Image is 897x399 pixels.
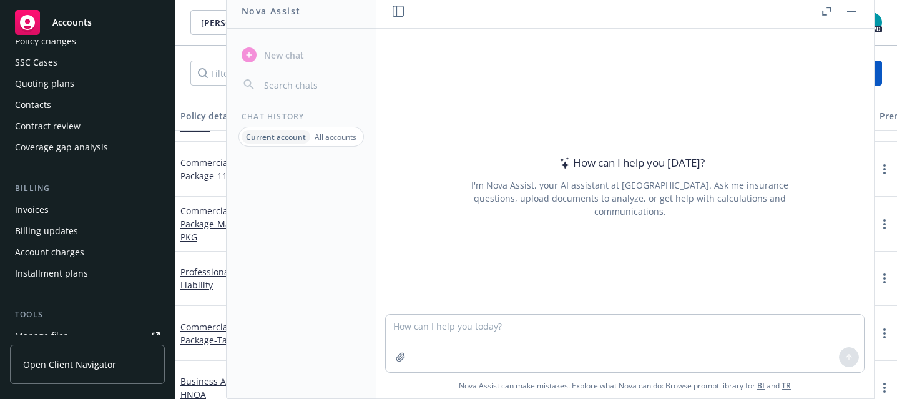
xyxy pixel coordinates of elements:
[10,182,165,195] div: Billing
[262,76,361,94] input: Search chats
[556,155,705,171] div: How can I help you [DATE]?
[877,271,892,286] a: more
[15,95,51,115] div: Contacts
[877,162,892,177] a: more
[180,109,250,122] div: Policy details
[10,5,165,40] a: Accounts
[15,116,81,136] div: Contract review
[15,326,68,346] div: Manage files
[237,44,366,66] button: New chat
[15,52,57,72] div: SSC Cases
[180,266,232,291] a: Professional Liability
[10,52,165,72] a: SSC Cases
[10,242,165,262] a: Account charges
[15,137,108,157] div: Coverage gap analysis
[180,157,263,182] a: Commercial Package
[877,217,892,232] a: more
[214,334,262,346] span: - Tahoe PKG
[15,31,76,51] div: Policy changes
[242,4,300,17] h1: Nova Assist
[10,116,165,136] a: Contract review
[10,221,165,241] a: Billing updates
[10,95,165,115] a: Contacts
[454,179,805,218] div: I'm Nova Assist, your AI assistant at [GEOGRAPHIC_DATA]. Ask me insurance questions, upload docum...
[10,31,165,51] a: Policy changes
[15,200,49,220] div: Invoices
[10,326,165,346] a: Manage files
[10,137,165,157] a: Coverage gap analysis
[10,74,165,94] a: Quoting plans
[15,74,74,94] div: Quoting plans
[246,132,306,142] p: Current account
[10,264,165,283] a: Installment plans
[262,49,304,62] span: New chat
[15,221,78,241] div: Billing updates
[757,380,765,391] a: BI
[10,308,165,321] div: Tools
[15,264,88,283] div: Installment plans
[52,17,92,27] span: Accounts
[15,242,84,262] div: Account charges
[782,380,791,391] a: TR
[459,373,791,398] span: Nova Assist can make mistakes. Explore what Nova can do: Browse prompt library for and
[23,358,116,371] span: Open Client Navigator
[877,326,892,341] a: more
[877,380,892,395] a: more
[190,10,346,35] button: [PERSON_NAME] Capital Co.
[227,111,376,122] div: Chat History
[180,321,262,346] a: Commercial Package
[180,205,247,243] a: Commercial Package
[190,61,406,86] input: Filter by keyword...
[10,200,165,220] a: Invoices
[214,170,263,182] span: - 11 & R PKG
[175,101,269,131] button: Policy details
[201,16,309,29] span: [PERSON_NAME] Capital Co.
[315,132,356,142] p: All accounts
